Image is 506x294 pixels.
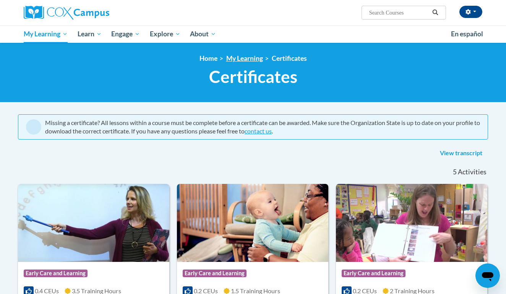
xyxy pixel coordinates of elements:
[145,25,185,43] a: Explore
[430,8,441,17] button: Search
[150,29,180,39] span: Explore
[368,8,430,17] input: Search Courses
[24,270,88,277] span: Early Care and Learning
[209,67,297,87] span: Certificates
[24,29,68,39] span: My Learning
[185,25,221,43] a: About
[24,6,109,19] img: Cox Campus
[73,25,107,43] a: Learn
[451,30,483,38] span: En español
[475,263,500,288] iframe: Button to launch messaging window
[199,54,217,62] a: Home
[106,25,145,43] a: Engage
[342,270,405,277] span: Early Care and Learning
[177,184,328,262] img: Course Logo
[19,25,73,43] a: My Learning
[18,184,169,262] img: Course Logo
[458,168,487,176] span: Activities
[12,25,494,43] div: Main menu
[434,147,488,159] a: View transcript
[245,127,272,135] a: contact us
[459,6,482,18] button: Account Settings
[226,54,263,62] a: My Learning
[190,29,216,39] span: About
[24,6,169,19] a: Cox Campus
[336,184,487,262] img: Course Logo
[183,270,247,277] span: Early Care and Learning
[111,29,140,39] span: Engage
[453,168,457,176] span: 5
[45,119,480,135] div: Missing a certificate? All lessons within a course must be complete before a certificate can be a...
[446,26,488,42] a: En español
[78,29,102,39] span: Learn
[272,54,307,62] a: Certificates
